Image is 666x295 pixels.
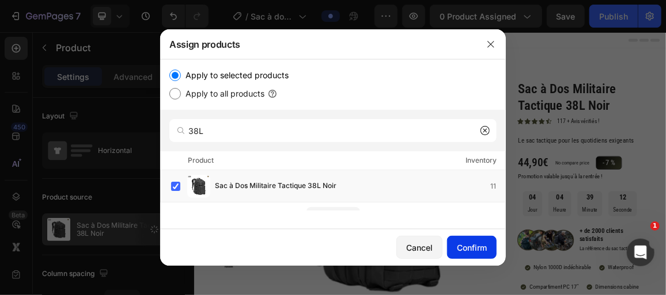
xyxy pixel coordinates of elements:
[457,242,487,254] div: Confirm
[526,253,546,267] p: Heure
[532,125,593,137] p: 117 + Avis vérifiés !
[447,236,497,259] button: Confirm
[474,70,657,121] h1: Sac à Dos Militaire Tactique 38L Noir
[489,253,503,267] p: Jour
[181,87,264,101] label: Apply to all products
[489,235,503,248] div: 04
[35,72,67,105] img: Sac à Dos Militaire Tactique 30L modèle tan
[627,239,654,266] iframe: Intercom live chat
[475,206,656,218] p: Promotion valable jusqu'à la rentrée !
[599,182,617,201] p: - 7 %
[35,140,67,172] img: Sac à Dos Militaire Tactique 30L Noir waterproof
[466,155,497,166] div: Inventory
[181,68,289,82] label: Apply to selected products
[614,253,642,267] p: Seconde
[490,181,505,192] div: 11
[569,253,591,267] p: Minute
[474,180,520,203] div: 44,90€
[215,180,336,193] span: Sac à Dos Militaire Tactique 38L Noir
[475,153,656,165] p: Le sac tactique pour les quotidiens exigeants
[160,29,476,59] div: Assign products
[396,236,442,259] button: Cancel
[35,175,67,207] img: Sac à Dos Militaire Tactique 30L Noir vue d'en bas
[526,235,546,248] div: 04
[187,175,210,198] img: product-img
[406,242,433,254] div: Cancel
[160,59,506,228] div: />
[35,246,67,278] img: Sac à Dos Militaire Tactique 30L compartiments - 4 grandes poches différentes
[614,235,642,248] div: 12
[35,105,67,137] img: Sac à Dos Militaire Tactique 30L Noir
[650,221,660,231] span: 1
[188,155,214,166] div: Product
[529,188,580,195] p: No compare price
[569,235,591,248] div: 39
[35,210,67,243] img: Sac à Dos Militaire Tactique 30L Noir vue de dos
[169,119,497,142] input: Search products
